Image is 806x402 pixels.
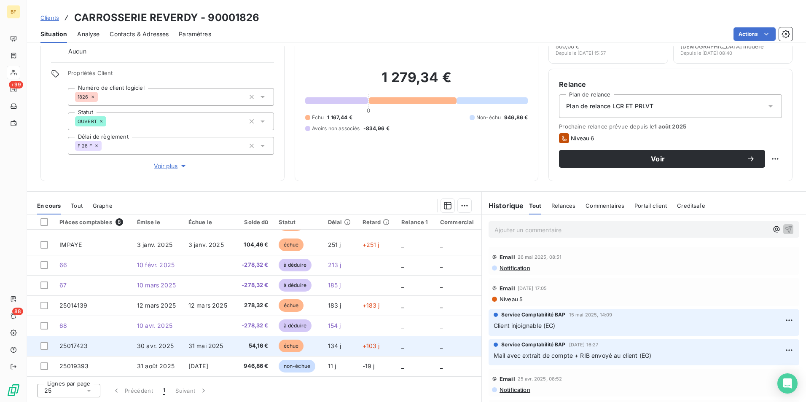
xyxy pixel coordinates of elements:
[312,114,324,121] span: Échu
[634,202,667,209] span: Portail client
[551,202,575,209] span: Relances
[476,114,501,121] span: Non-échu
[401,281,404,289] span: _
[328,281,341,289] span: 185 j
[40,14,59,21] span: Clients
[116,218,123,226] span: 8
[586,202,624,209] span: Commentaires
[401,362,404,370] span: _
[499,296,523,303] span: Niveau 5
[240,241,269,249] span: 104,46 €
[328,261,341,268] span: 213 j
[59,362,89,370] span: 25019393
[93,202,113,209] span: Graphe
[305,69,528,94] h2: 1 279,34 €
[328,302,341,309] span: 183 j
[59,218,127,226] div: Pièces comptables
[440,241,443,248] span: _
[440,342,443,349] span: _
[328,219,352,225] div: Délai
[518,286,547,291] span: [DATE] 17:05
[363,241,379,248] span: +251 j
[733,27,776,41] button: Actions
[363,125,390,132] span: -834,96 €
[401,302,404,309] span: _
[74,10,260,25] h3: CARROSSERIE REVERDY - 90001826
[137,219,178,225] div: Émise le
[401,322,404,329] span: _
[78,143,92,148] span: F 28 F
[279,259,312,271] span: à déduire
[279,239,304,251] span: échue
[137,342,174,349] span: 30 avr. 2025
[312,125,360,132] span: Avoirs non associés
[569,342,599,347] span: [DATE] 16:27
[571,135,594,142] span: Niveau 6
[569,155,747,162] span: Voir
[107,382,158,399] button: Précédent
[401,241,404,248] span: _
[559,79,782,89] h6: Relance
[59,281,67,289] span: 67
[7,5,20,19] div: BF
[440,362,443,370] span: _
[240,301,269,310] span: 278,32 €
[680,51,732,56] span: Depuis le [DATE] 08:40
[559,150,765,168] button: Voir
[154,162,188,170] span: Voir plus
[240,322,269,330] span: -278,32 €
[363,342,380,349] span: +103 j
[328,362,336,370] span: 11 j
[482,201,524,211] h6: Historique
[440,302,443,309] span: _
[188,342,223,349] span: 31 mai 2025
[279,340,304,352] span: échue
[240,342,269,350] span: 54,16 €
[37,202,61,209] span: En cours
[569,312,613,317] span: 15 mai 2025, 14:09
[7,383,20,397] img: Logo LeanPay
[500,254,515,260] span: Email
[777,373,798,394] div: Open Intercom Messenger
[68,161,274,171] button: Voir plus
[240,281,269,289] span: -278,32 €
[78,119,97,124] span: OUVERT
[59,261,67,268] span: 66
[501,311,566,319] span: Service Comptabilité BAP
[279,319,312,332] span: à déduire
[401,219,430,225] div: Relance 1
[367,107,370,114] span: 0
[401,342,404,349] span: _
[240,261,269,269] span: -278,32 €
[59,241,82,248] span: IMPAYE
[501,341,566,348] span: Service Comptabilité BAP
[500,375,515,382] span: Email
[566,102,653,110] span: Plan de relance LCR ET PRLVT
[110,30,169,38] span: Contacts & Adresses
[68,47,86,56] span: Aucun
[77,30,99,38] span: Analyse
[44,386,51,395] span: 25
[440,219,476,225] div: Commercial
[279,360,315,373] span: non-échue
[556,51,606,56] span: Depuis le [DATE] 15:57
[440,281,443,289] span: _
[494,322,555,329] span: Client injoignable (EG)
[240,362,269,370] span: 946,86 €
[328,342,341,349] span: 134 j
[363,362,375,370] span: -19 j
[401,261,404,268] span: _
[137,281,176,289] span: 10 mars 2025
[78,94,89,99] span: 1826
[106,118,113,125] input: Ajouter une valeur
[559,123,782,130] span: Prochaine relance prévue depuis le
[163,386,165,395] span: 1
[9,81,23,88] span: +99
[137,302,176,309] span: 12 mars 2025
[40,30,67,38] span: Situation
[188,241,224,248] span: 3 janv. 2025
[279,299,304,312] span: échue
[59,302,87,309] span: 25014139
[440,261,443,268] span: _
[654,123,686,130] span: 1 août 2025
